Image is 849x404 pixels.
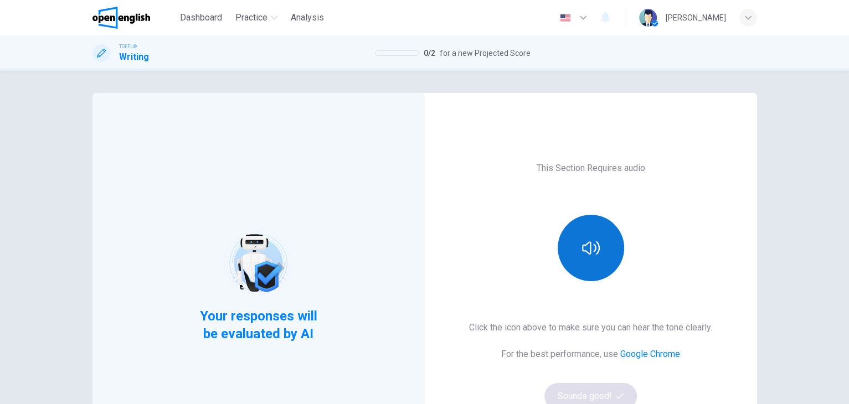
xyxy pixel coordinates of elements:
span: Your responses will be evaluated by AI [191,307,326,343]
a: OpenEnglish logo [92,7,176,29]
button: Analysis [286,8,328,28]
img: Profile picture [639,9,657,27]
button: Dashboard [176,8,227,28]
h1: Writing [119,50,149,64]
button: Practice [231,8,282,28]
img: en [558,14,572,22]
span: for a new Projected Score [440,46,531,60]
span: Dashboard [180,11,222,24]
span: TOEFL® [119,43,137,50]
span: Analysis [291,11,324,24]
div: [PERSON_NAME] [666,11,726,24]
img: OpenEnglish logo [92,7,151,29]
a: Google Chrome [620,349,680,359]
h6: For the best performance, use [501,348,680,361]
h6: This Section Requires audio [537,162,645,175]
img: robot icon [223,228,294,298]
h6: Click the icon above to make sure you can hear the tone clearly. [469,321,712,334]
span: 0 / 2 [424,46,435,60]
span: Practice [235,11,267,24]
